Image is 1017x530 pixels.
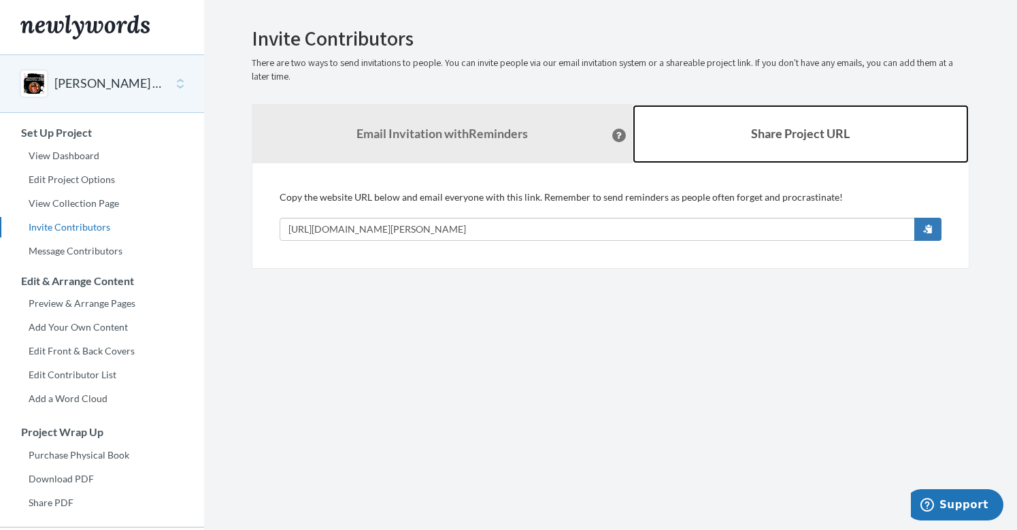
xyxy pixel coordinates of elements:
h3: Project Wrap Up [1,426,204,438]
div: Copy the website URL below and email everyone with this link. Remember to send reminders as peopl... [280,191,941,241]
p: There are two ways to send invitations to people. You can invite people via our email invitation ... [252,56,969,84]
img: Newlywords logo [20,15,150,39]
strong: Email Invitation with Reminders [356,126,528,141]
iframe: Opens a widget where you can chat to one of our agents [911,489,1003,523]
h2: Invite Contributors [252,27,969,50]
b: Share Project URL [751,126,850,141]
h3: Set Up Project [1,127,204,139]
button: [PERSON_NAME] BIG BEAUTIFUL LIFE! [54,75,165,93]
h3: Edit & Arrange Content [1,275,204,287]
